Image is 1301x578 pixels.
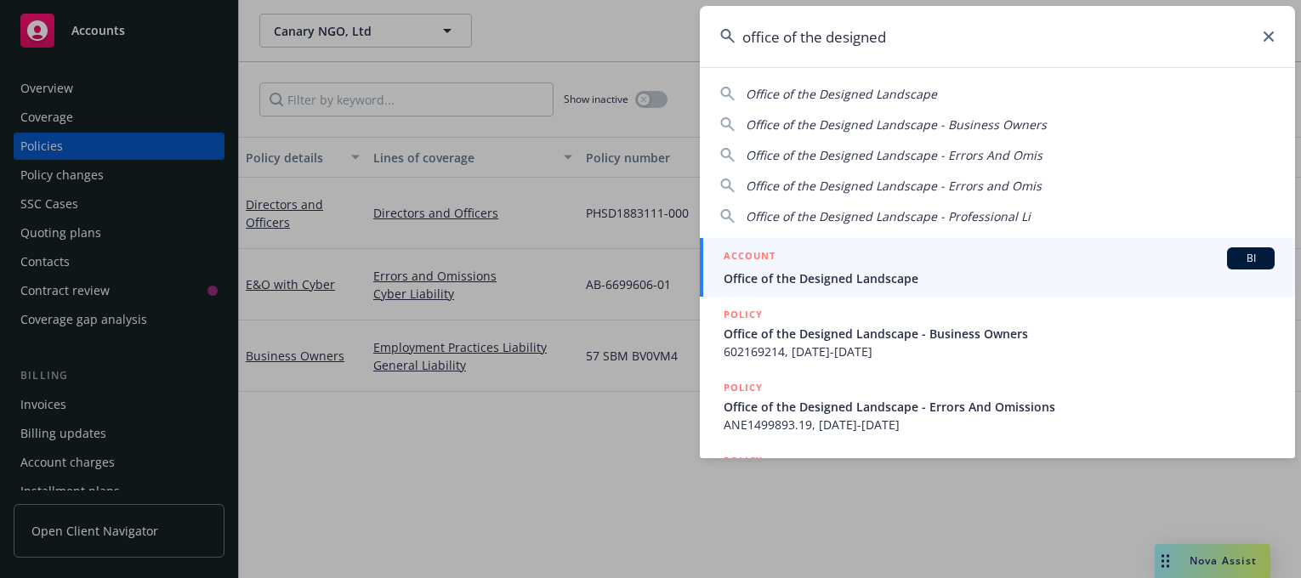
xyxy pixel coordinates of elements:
span: Office of the Designed Landscape [724,269,1275,287]
span: Office of the Designed Landscape - Errors And Omissions [724,398,1275,416]
h5: POLICY [724,306,763,323]
span: ANE1499893.19, [DATE]-[DATE] [724,416,1275,433]
h5: POLICY [724,379,763,396]
a: POLICYOffice of the Designed Landscape - Business Owners602169214, [DATE]-[DATE] [700,297,1295,370]
span: Office of the Designed Landscape - Business Owners [746,116,1047,133]
span: Office of the Designed Landscape - Professional Li [746,208,1031,224]
a: POLICY [700,443,1295,516]
input: Search... [700,6,1295,67]
span: Office of the Designed Landscape - Errors And Omis [746,147,1043,163]
span: Office of the Designed Landscape - Errors and Omis [746,178,1042,194]
span: 602169214, [DATE]-[DATE] [724,343,1275,360]
h5: ACCOUNT [724,247,775,268]
a: ACCOUNTBIOffice of the Designed Landscape [700,238,1295,297]
span: Office of the Designed Landscape [746,86,937,102]
h5: POLICY [724,452,763,469]
span: BI [1234,251,1268,266]
span: Office of the Designed Landscape - Business Owners [724,325,1275,343]
a: POLICYOffice of the Designed Landscape - Errors And OmissionsANE1499893.19, [DATE]-[DATE] [700,370,1295,443]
